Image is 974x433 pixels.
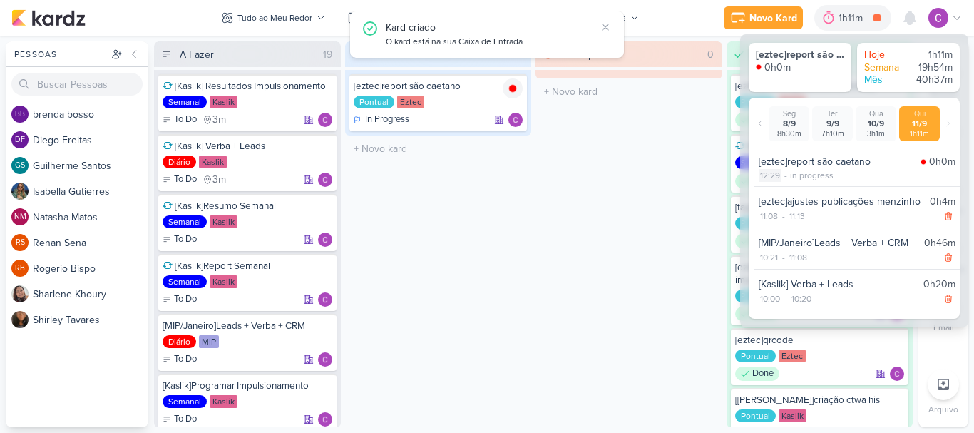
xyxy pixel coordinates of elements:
div: 19h54m [910,61,953,74]
img: Carlos Lima [890,367,904,381]
div: [KASLIK] SALDO DA CONTA [735,140,905,153]
div: [kaslik]criação ctwa his [735,394,905,407]
div: 8/9 [771,118,806,129]
input: + Novo kard [348,138,529,159]
button: Novo Kard [724,6,803,29]
img: Carlos Lima [318,113,332,127]
div: Responsável: Carlos Lima [318,233,332,247]
p: Done [752,367,774,381]
div: S h i r l e y T a v a r e s [33,312,148,327]
img: Carlos Lima [318,233,332,247]
div: Rogerio Bispo [11,260,29,277]
div: Diário [163,335,196,348]
div: Responsável: Carlos Lima [318,113,332,127]
span: 3m [212,175,226,185]
div: [eztec][kaslik]checagem impulsionamentos [735,261,905,287]
p: GS [15,162,25,170]
div: 11:08 [788,251,809,264]
div: 12:29 [759,169,781,182]
div: [tagawa]apresentações [735,201,905,214]
div: 3h1m [858,129,893,138]
p: DF [15,136,25,144]
div: Pontual [735,217,776,230]
p: RS [16,239,25,247]
div: G u i l h e r m e S a n t o s [33,158,148,173]
input: + Novo kard [538,81,719,102]
div: Responsável: Carlos Lima [890,367,904,381]
div: Pessoas [11,48,108,61]
div: Pontual [735,409,776,422]
div: 0h4m [930,194,955,209]
div: 0h0m [929,154,955,169]
div: [eztec]qrcode [735,334,905,347]
div: Kaslik [779,409,806,422]
div: [Kaslik]Programar Impulsionamento [163,379,332,392]
span: 3m [212,115,226,125]
div: Pontual [735,350,776,362]
p: To Do [174,412,197,427]
div: Pontual [735,96,776,108]
div: Semanal [163,215,207,228]
img: Carlos Lima [318,412,332,427]
img: Shirley Tavares [11,311,29,328]
div: 1h11m [910,49,953,61]
div: Done [735,113,779,127]
div: Diário [163,156,196,168]
div: D i e g o F r e i t a s [33,133,148,148]
div: 10:00 [759,292,781,305]
p: To Do [174,352,197,367]
div: [Kaslik] Resultados Impulsionamento [163,80,332,93]
div: [eztec]report são caetano [759,154,915,169]
div: [MIP/Janeiro]Leads + Verba + CRM [163,320,332,332]
div: In Progress [354,113,409,127]
div: Pontual [735,290,776,302]
div: 0h20m [923,277,955,292]
img: kardz.app [11,9,86,26]
p: To Do [174,113,197,127]
img: Carlos Lima [318,173,332,187]
div: 19 [317,47,338,62]
div: To Do [163,292,197,307]
div: [Kaslik] Verba + Leads [163,140,332,153]
div: N a t a s h a M a t o s [33,210,148,225]
img: tracking [756,64,762,70]
div: [Kaslik]Report Semanal [163,260,332,272]
div: - [781,292,790,305]
div: Responsável: Carlos Lima [318,292,332,307]
div: Seg [771,109,806,118]
div: Semana [864,61,907,74]
div: Responsável: Carlos Lima [318,412,332,427]
div: 9/9 [815,118,850,129]
div: To Do [163,352,197,367]
div: 7h10m [815,129,850,138]
div: Semanal [163,275,207,288]
p: To Do [174,292,197,307]
div: I s a b e l l a G u t i e r r e s [33,184,148,199]
div: Kard criado [386,20,595,35]
div: - [781,169,790,182]
p: To Do [174,173,197,187]
div: To Do [163,173,197,187]
div: 0h46m [924,235,955,250]
div: Diego Freitas [11,131,29,148]
div: 10/9 [858,118,893,129]
div: 8h30m [771,129,806,138]
div: Hoje [864,49,907,61]
div: último check-in há 3 meses [203,173,226,187]
img: Carlos Lima [318,292,332,307]
img: Isabella Gutierres [11,183,29,200]
img: Carlos Lima [508,113,523,127]
p: NM [14,213,26,221]
img: Carlos Lima [318,352,332,367]
div: Eztec [779,350,806,362]
div: MIP [199,335,219,348]
div: Pontual [354,96,394,108]
div: 11:13 [788,210,806,223]
div: Qua [858,109,893,118]
div: [eztec]report são caetano [756,49,844,61]
div: brenda bosso [11,106,29,123]
div: 40h37m [910,73,953,86]
div: Done [735,234,779,248]
div: [MIP/Janeiro]Leads + Verba + CRM [759,235,918,250]
div: Natasha Matos [11,208,29,225]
